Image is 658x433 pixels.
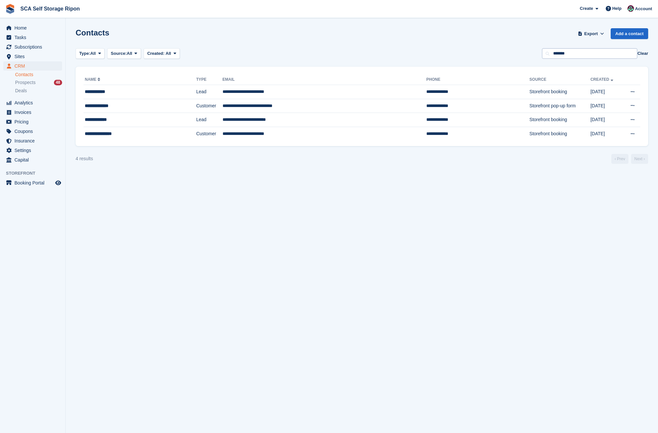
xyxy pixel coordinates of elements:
img: stora-icon-8386f47178a22dfd0bd8f6a31ec36ba5ce8667c1dd55bd0f319d3a0aa187defe.svg [5,4,15,14]
span: All [166,51,171,56]
td: Customer [196,99,223,113]
a: menu [3,61,62,71]
td: Lead [196,113,223,127]
span: Analytics [14,98,54,107]
a: Preview store [54,179,62,187]
a: menu [3,42,62,52]
nav: Page [610,154,649,164]
span: All [90,50,96,57]
span: Invoices [14,108,54,117]
td: Storefront booking [529,113,591,127]
span: Coupons [14,127,54,136]
span: Help [612,5,622,12]
a: menu [3,23,62,32]
img: Sam Chapman [627,5,634,12]
span: Insurance [14,136,54,145]
span: Storefront [6,170,65,177]
th: Type [196,75,223,85]
a: Previous [611,154,628,164]
td: [DATE] [590,113,622,127]
th: Email [223,75,426,85]
td: [DATE] [590,85,622,99]
a: menu [3,146,62,155]
button: Type: All [76,48,105,59]
span: Tasks [14,33,54,42]
td: [DATE] [590,127,622,141]
td: Customer [196,127,223,141]
a: menu [3,117,62,126]
td: Storefront pop-up form [529,99,591,113]
span: Booking Portal [14,178,54,187]
div: 4 results [76,155,93,162]
a: menu [3,52,62,61]
a: menu [3,136,62,145]
span: Create [580,5,593,12]
a: Created [590,77,614,82]
span: Export [584,31,598,37]
a: menu [3,155,62,164]
span: Source: [111,50,127,57]
span: Type: [79,50,90,57]
span: Subscriptions [14,42,54,52]
a: Contacts [15,72,62,78]
a: Deals [15,87,62,94]
h1: Contacts [76,28,109,37]
td: Lead [196,85,223,99]
a: menu [3,178,62,187]
span: Deals [15,88,27,94]
button: Source: All [107,48,141,59]
th: Phone [426,75,529,85]
a: menu [3,127,62,136]
a: menu [3,108,62,117]
span: Account [635,6,652,12]
th: Source [529,75,591,85]
td: [DATE] [590,99,622,113]
span: Created: [147,51,165,56]
a: SCA Self Storage Ripon [18,3,82,14]
span: All [127,50,132,57]
span: Sites [14,52,54,61]
span: Settings [14,146,54,155]
span: CRM [14,61,54,71]
span: Pricing [14,117,54,126]
td: Storefront booking [529,127,591,141]
a: Next [631,154,648,164]
a: Add a contact [611,28,648,39]
a: Name [85,77,102,82]
button: Clear [637,50,648,57]
td: Storefront booking [529,85,591,99]
span: Home [14,23,54,32]
button: Export [576,28,605,39]
button: Created: All [144,48,180,59]
a: Prospects 48 [15,79,62,86]
span: Capital [14,155,54,164]
a: menu [3,33,62,42]
div: 48 [54,80,62,85]
a: menu [3,98,62,107]
span: Prospects [15,79,35,86]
